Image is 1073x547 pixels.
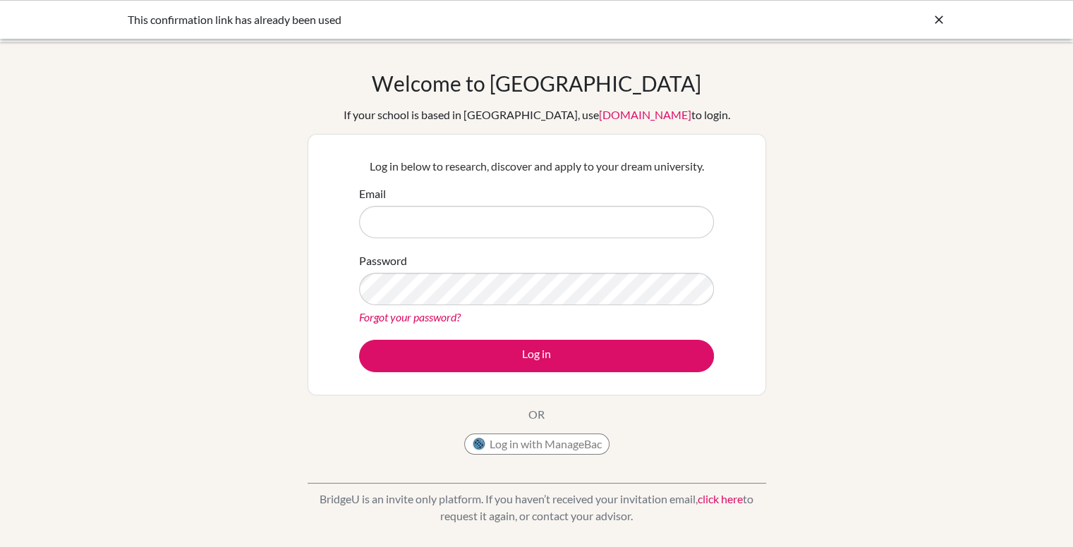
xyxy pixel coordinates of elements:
a: Forgot your password? [359,310,461,324]
button: Log in [359,340,714,372]
a: [DOMAIN_NAME] [599,108,691,121]
p: BridgeU is an invite only platform. If you haven’t received your invitation email, to request it ... [308,491,766,524]
p: Log in below to research, discover and apply to your dream university. [359,158,714,175]
div: This confirmation link has already been used [128,11,734,28]
a: click here [698,492,743,505]
label: Email [359,185,386,202]
h1: Welcome to [GEOGRAPHIC_DATA] [372,70,701,96]
p: OR [528,406,545,423]
div: If your school is based in [GEOGRAPHIC_DATA], use to login. [344,106,730,123]
button: Log in with ManageBac [464,434,610,455]
label: Password [359,252,407,269]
